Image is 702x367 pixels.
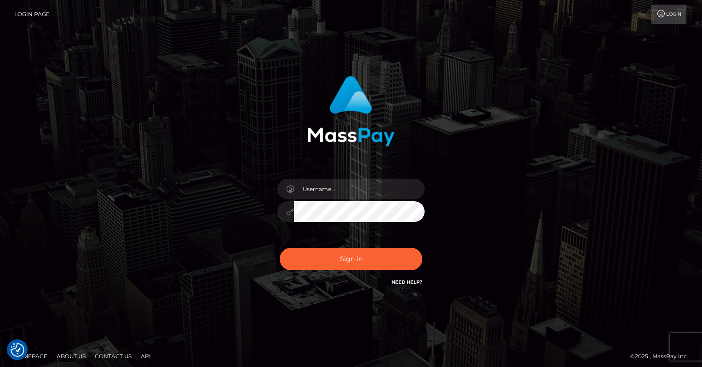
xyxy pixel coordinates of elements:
div: © 2025 , MassPay Inc. [630,351,695,361]
a: Need Help? [391,279,422,285]
button: Consent Preferences [11,343,24,357]
img: MassPay Login [307,76,395,146]
a: Login Page [14,5,50,24]
a: About Us [53,349,89,363]
a: API [137,349,155,363]
img: Revisit consent button [11,343,24,357]
button: Sign in [280,248,422,270]
a: Homepage [10,349,51,363]
a: Contact Us [91,349,135,363]
a: Login [651,5,686,24]
input: Username... [294,179,425,199]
